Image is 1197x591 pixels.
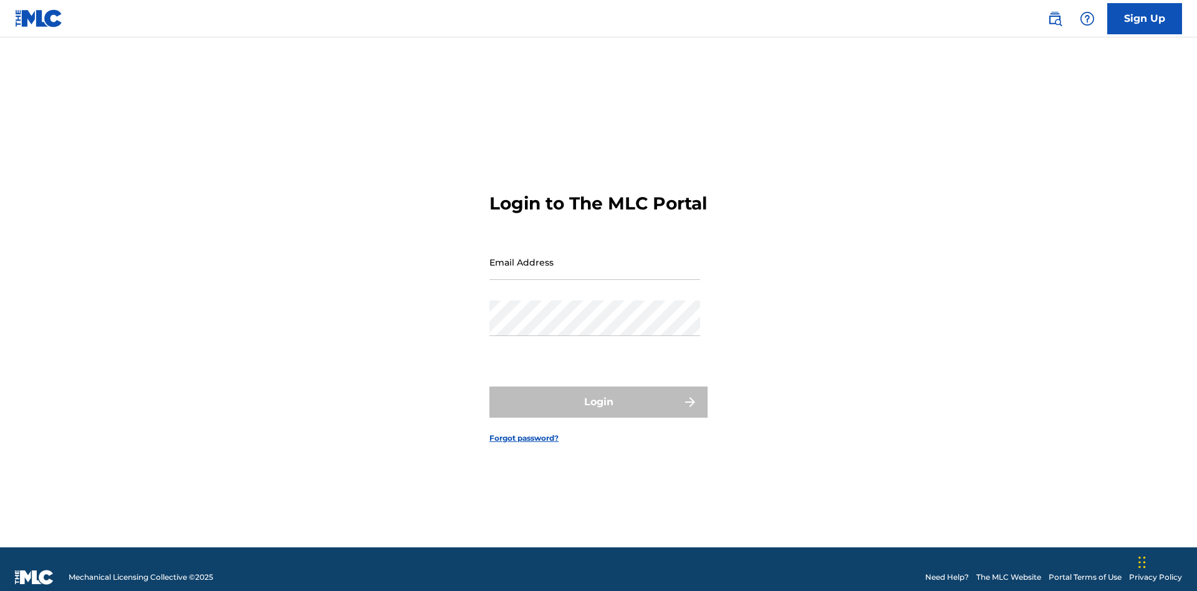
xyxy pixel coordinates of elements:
a: Public Search [1042,6,1067,31]
div: Drag [1138,544,1146,581]
a: Forgot password? [489,433,559,444]
a: The MLC Website [976,572,1041,583]
span: Mechanical Licensing Collective © 2025 [69,572,213,583]
img: MLC Logo [15,9,63,27]
iframe: Chat Widget [1135,531,1197,591]
h3: Login to The MLC Portal [489,193,707,214]
a: Need Help? [925,572,969,583]
div: Help [1075,6,1100,31]
a: Portal Terms of Use [1049,572,1122,583]
a: Privacy Policy [1129,572,1182,583]
img: logo [15,570,54,585]
a: Sign Up [1107,3,1182,34]
img: help [1080,11,1095,26]
img: search [1047,11,1062,26]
